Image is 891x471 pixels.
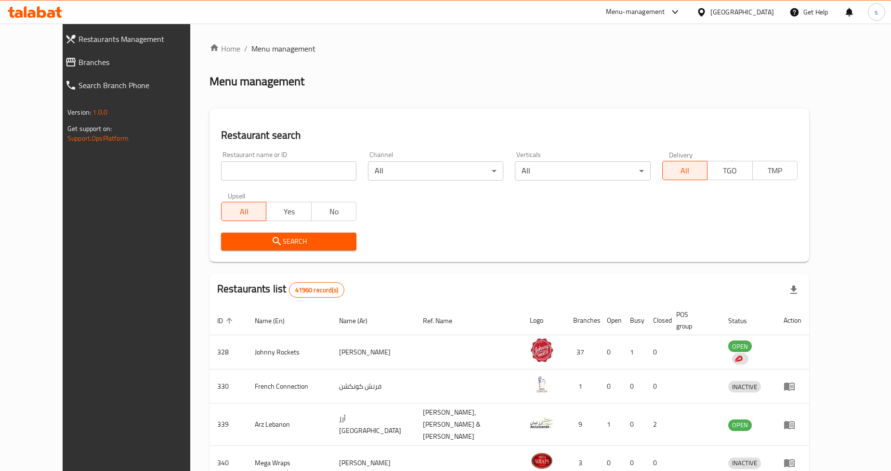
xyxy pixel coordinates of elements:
[247,335,331,369] td: Johnny Rockets
[752,161,798,180] button: TMP
[622,404,645,446] td: 0
[247,404,331,446] td: Arz Lebanon
[221,161,356,181] input: Search for restaurant name or ID..
[732,353,748,365] div: Indicates that the vendor menu management has been moved to DH Catalog service
[784,380,801,392] div: Menu
[339,315,380,327] span: Name (Ar)
[210,43,240,54] a: Home
[622,369,645,404] td: 0
[225,205,262,219] span: All
[784,457,801,469] div: Menu
[622,335,645,369] td: 1
[522,306,565,335] th: Logo
[210,369,247,404] td: 330
[247,369,331,404] td: French Connection
[606,6,665,18] div: Menu-management
[565,369,599,404] td: 1
[229,235,349,248] span: Search
[757,164,794,178] span: TMP
[266,202,311,221] button: Yes
[217,282,344,298] h2: Restaurants list
[79,79,204,91] span: Search Branch Phone
[676,309,709,332] span: POS group
[289,282,344,298] div: Total records count
[289,286,344,295] span: 41960 record(s)
[217,315,236,327] span: ID
[782,278,805,301] div: Export file
[311,202,356,221] button: No
[530,411,554,435] img: Arz Lebanon
[711,164,748,178] span: TGO
[79,56,204,68] span: Branches
[565,335,599,369] td: 37
[315,205,353,219] span: No
[244,43,248,54] li: /
[515,161,650,181] div: All
[415,404,522,446] td: [PERSON_NAME],[PERSON_NAME] & [PERSON_NAME]
[645,404,668,446] td: 2
[423,315,465,327] span: Ref. Name
[270,205,307,219] span: Yes
[79,33,204,45] span: Restaurants Management
[92,106,107,118] span: 1.0.0
[57,74,211,97] a: Search Branch Phone
[710,7,774,17] div: [GEOGRAPHIC_DATA]
[57,27,211,51] a: Restaurants Management
[331,369,415,404] td: فرنش كونكشن
[228,192,246,199] label: Upsell
[67,132,129,144] a: Support.OpsPlatform
[57,51,211,74] a: Branches
[255,315,297,327] span: Name (En)
[662,161,708,180] button: All
[331,404,415,446] td: أرز [GEOGRAPHIC_DATA]
[875,7,878,17] span: s
[728,341,752,352] span: OPEN
[728,458,761,469] span: INACTIVE
[331,335,415,369] td: [PERSON_NAME]
[210,43,809,54] nav: breadcrumb
[530,372,554,396] img: French Connection
[599,335,622,369] td: 0
[776,306,809,335] th: Action
[67,122,112,135] span: Get support on:
[645,369,668,404] td: 0
[645,306,668,335] th: Closed
[667,164,704,178] span: All
[251,43,315,54] span: Menu management
[67,106,91,118] span: Version:
[530,338,554,362] img: Johnny Rockets
[669,151,693,158] label: Delivery
[221,202,266,221] button: All
[784,419,801,431] div: Menu
[565,404,599,446] td: 9
[645,335,668,369] td: 0
[728,419,752,431] span: OPEN
[221,233,356,250] button: Search
[728,381,761,392] span: INACTIVE
[734,354,743,363] img: delivery hero logo
[622,306,645,335] th: Busy
[599,306,622,335] th: Open
[210,74,304,89] h2: Menu management
[565,306,599,335] th: Branches
[599,404,622,446] td: 1
[210,335,247,369] td: 328
[599,369,622,404] td: 0
[728,315,760,327] span: Status
[368,161,503,181] div: All
[210,404,247,446] td: 339
[707,161,752,180] button: TGO
[221,128,798,143] h2: Restaurant search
